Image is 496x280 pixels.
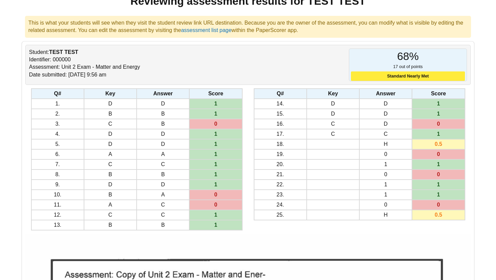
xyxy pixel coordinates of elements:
td: 0 [189,190,242,200]
td: 1 [189,180,242,190]
div: This is what your students will see when they visit the student review link URL destination. Beca... [25,16,471,38]
td: 1 [189,159,242,169]
th: Answer [359,89,412,99]
td: 19. [254,149,307,159]
td: 3. [31,119,84,129]
td: 1 [412,190,465,200]
b: TEST TEST [49,49,78,55]
td: B [84,169,137,180]
td: 0 [359,200,412,210]
td: C [84,159,137,169]
td: 0 [412,119,465,129]
td: B [84,190,137,200]
td: 1 [412,180,465,190]
td: 9. [31,180,84,190]
td: 1 [412,129,465,139]
th: Key [84,89,137,99]
td: 0.5 [412,210,465,220]
td: 22. [254,180,307,190]
td: B [137,169,189,180]
td: H [359,210,412,220]
td: C [359,129,412,139]
td: D [137,129,189,139]
td: 2. [31,109,84,119]
td: H [359,139,412,149]
td: A [137,190,189,200]
td: B [137,220,189,230]
td: D [84,180,137,190]
td: D [84,99,137,109]
td: 1 [359,190,412,200]
td: 21. [254,169,307,180]
td: D [359,119,412,129]
td: 1 [189,210,242,220]
th: Score [189,89,242,99]
td: 25. [254,210,307,220]
td: C [84,210,137,220]
th: Q# [31,89,84,99]
td: C [137,200,189,210]
td: 1 [189,99,242,109]
td: 1 [189,139,242,149]
td: 1 [189,149,242,159]
td: 1 [412,159,465,169]
td: 7. [31,159,84,169]
td: 0 [412,200,465,210]
td: 12. [31,210,84,220]
td: D [359,99,412,109]
td: 1 [412,99,465,109]
td: 1 [412,109,465,119]
td: D [84,129,137,139]
td: A [84,200,137,210]
td: 1 [189,169,242,180]
td: 0 [359,149,412,159]
td: 11. [31,200,84,210]
td: D [307,99,359,109]
td: B [84,220,137,230]
td: 1 [189,129,242,139]
td: 0.5 [412,139,465,149]
td: D [84,139,137,149]
td: 20. [254,159,307,169]
td: 0 [359,169,412,180]
td: 0 [412,149,465,159]
th: Key [307,89,359,99]
td: A [84,149,137,159]
div: Student: Identifier: 000000 Assessment: Unit 2 Exam - Matter and Energy Date submitted: [DATE] 9:... [29,49,248,82]
td: 8. [31,169,84,180]
th: Answer [137,89,189,99]
td: 10. [31,190,84,200]
td: 1 [359,180,412,190]
td: 1. [31,99,84,109]
td: 13. [31,220,84,230]
td: B [137,119,189,129]
td: B [137,109,189,119]
div: 68% [349,49,467,64]
td: 4. [31,129,84,139]
td: 0 [189,119,242,129]
td: D [359,109,412,119]
small: 17 out of points [349,64,467,81]
td: C [137,210,189,220]
td: C [307,119,359,129]
td: C [137,159,189,169]
td: 1 [359,159,412,169]
td: D [307,109,359,119]
td: C [307,129,359,139]
td: 18. [254,139,307,149]
td: 15. [254,109,307,119]
td: D [137,99,189,109]
td: 16. [254,119,307,129]
td: 0 [189,200,242,210]
td: 1 [189,220,242,230]
td: D [137,139,189,149]
td: 17. [254,129,307,139]
td: 5. [31,139,84,149]
td: D [137,180,189,190]
td: 1 [189,109,242,119]
td: C [84,119,137,129]
th: Q# [254,89,307,99]
td: 24. [254,200,307,210]
td: A [137,149,189,159]
td: B [84,109,137,119]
